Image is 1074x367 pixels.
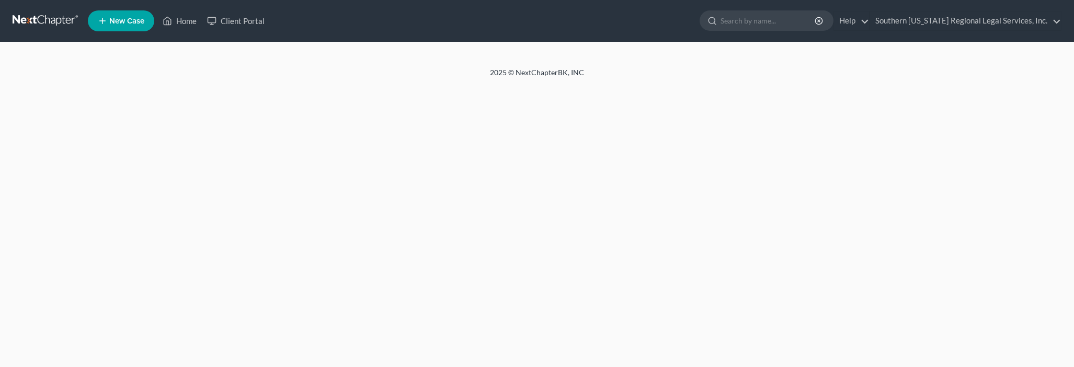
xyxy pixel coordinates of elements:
a: Home [157,11,202,30]
input: Search by name... [721,11,816,30]
a: Client Portal [202,11,270,30]
a: Southern [US_STATE] Regional Legal Services, Inc. [870,11,1061,30]
a: Help [834,11,869,30]
span: New Case [109,17,144,25]
div: 2025 © NextChapterBK, INC [239,67,835,86]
